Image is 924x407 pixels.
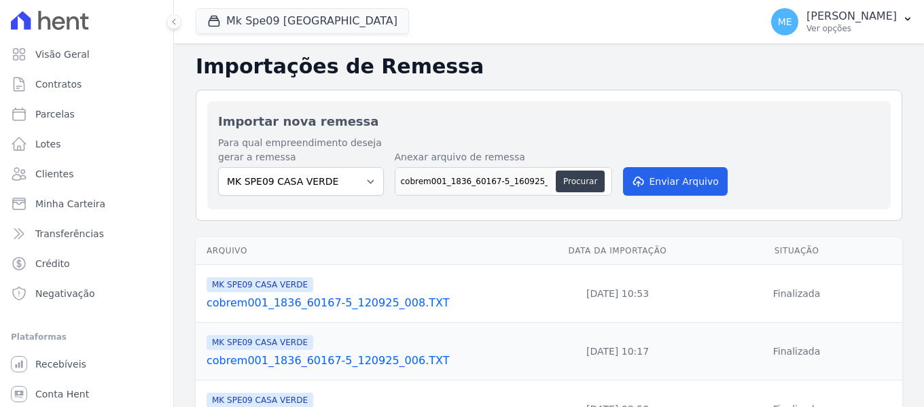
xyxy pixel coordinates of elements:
th: Arquivo [196,237,544,265]
span: Lotes [35,137,61,151]
span: Minha Carteira [35,197,105,211]
a: Recebíveis [5,351,168,378]
p: Ver opções [806,23,897,34]
th: Data da Importação [544,237,691,265]
label: Anexar arquivo de remessa [395,150,612,164]
td: Finalizada [691,265,902,323]
h2: Importar nova remessa [218,112,880,130]
a: Minha Carteira [5,190,168,217]
a: Transferências [5,220,168,247]
span: Recebíveis [35,357,86,371]
span: ME [778,17,792,26]
span: Conta Hent [35,387,89,401]
span: Negativação [35,287,95,300]
a: cobrem001_1836_60167-5_120925_006.TXT [207,353,539,369]
a: Parcelas [5,101,168,128]
a: Negativação [5,280,168,307]
span: Parcelas [35,107,75,121]
span: Visão Geral [35,48,90,61]
label: Para qual empreendimento deseja gerar a remessa [218,136,384,164]
th: Situação [691,237,902,265]
a: Clientes [5,160,168,188]
td: [DATE] 10:17 [544,323,691,381]
button: Enviar Arquivo [623,167,728,196]
h2: Importações de Remessa [196,54,902,79]
a: Visão Geral [5,41,168,68]
span: Crédito [35,257,70,270]
button: Procurar [556,171,605,192]
a: Lotes [5,130,168,158]
p: [PERSON_NAME] [806,10,897,23]
a: Contratos [5,71,168,98]
button: ME [PERSON_NAME] Ver opções [760,3,924,41]
span: Transferências [35,227,104,241]
td: Finalizada [691,323,902,381]
div: Plataformas [11,329,162,345]
span: Clientes [35,167,73,181]
td: [DATE] 10:53 [544,265,691,323]
button: Mk Spe09 [GEOGRAPHIC_DATA] [196,8,409,34]
span: Contratos [35,77,82,91]
a: Crédito [5,250,168,277]
span: MK SPE09 CASA VERDE [207,335,313,350]
a: cobrem001_1836_60167-5_120925_008.TXT [207,295,539,311]
span: MK SPE09 CASA VERDE [207,277,313,292]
